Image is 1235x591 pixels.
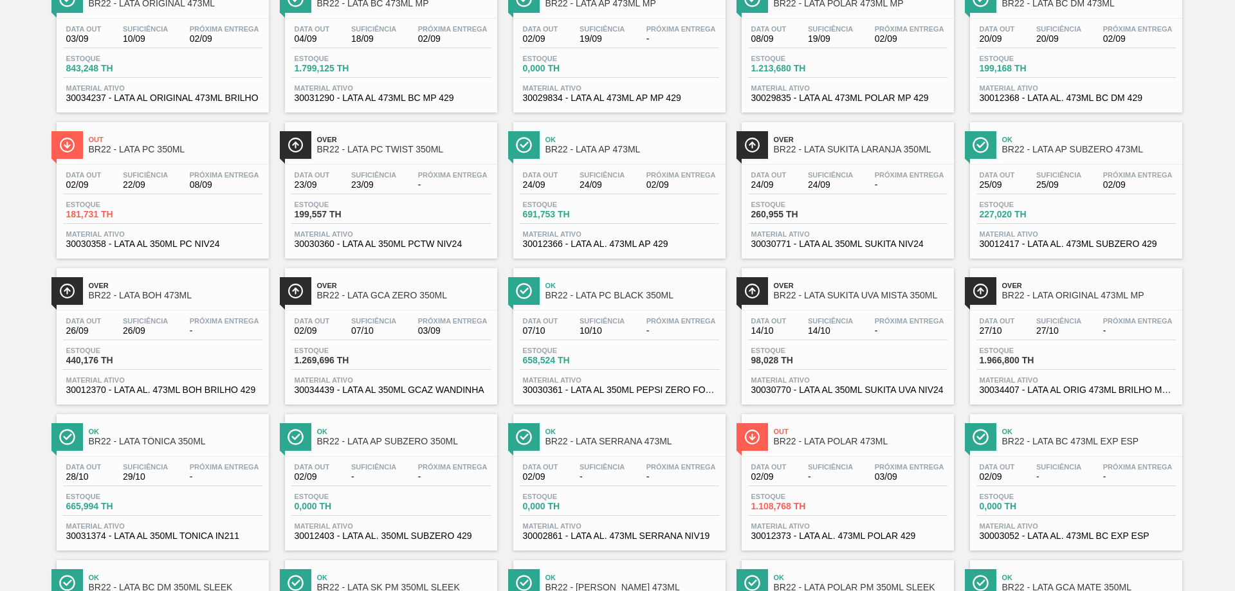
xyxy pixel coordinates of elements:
[774,136,947,143] span: Over
[66,210,156,219] span: 181,731 TH
[1103,34,1173,44] span: 02/09
[123,34,168,44] span: 10/09
[418,472,488,482] span: -
[751,64,841,73] span: 1.213,680 TH
[980,84,1173,92] span: Material ativo
[751,347,841,354] span: Estoque
[418,317,488,325] span: Próxima Entrega
[751,376,944,384] span: Material ativo
[808,326,853,336] span: 14/10
[123,317,168,325] span: Suficiência
[523,25,558,33] span: Data out
[580,34,625,44] span: 19/09
[295,201,385,208] span: Estoque
[875,317,944,325] span: Próxima Entrega
[418,34,488,44] span: 02/09
[1002,282,1176,289] span: Over
[317,437,491,446] span: BR22 - LATA AP SUBZERO 350ML
[351,171,396,179] span: Suficiência
[875,25,944,33] span: Próxima Entrega
[751,531,944,541] span: 30012373 - LATA AL. 473ML POLAR 429
[66,493,156,500] span: Estoque
[646,180,716,190] span: 02/09
[751,93,944,103] span: 30029835 - LATA AL 473ML POLAR MP 429
[774,428,947,435] span: Out
[545,136,719,143] span: Ok
[1036,34,1081,44] span: 20/09
[66,472,102,482] span: 28/10
[66,502,156,511] span: 665,994 TH
[295,239,488,249] span: 30030360 - LATA AL 350ML PCTW NIV24
[190,34,259,44] span: 02/09
[89,291,262,300] span: BR22 - LATA BOH 473ML
[1036,25,1081,33] span: Suficiência
[646,326,716,336] span: -
[523,84,716,92] span: Material ativo
[418,463,488,471] span: Próxima Entrega
[288,137,304,153] img: Ícone
[646,463,716,471] span: Próxima Entrega
[1002,428,1176,435] span: Ok
[295,472,330,482] span: 02/09
[1036,326,1081,336] span: 27/10
[66,463,102,471] span: Data out
[295,317,330,325] span: Data out
[980,171,1015,179] span: Data out
[545,428,719,435] span: Ok
[1103,25,1173,33] span: Próxima Entrega
[123,463,168,471] span: Suficiência
[89,428,262,435] span: Ok
[980,326,1015,336] span: 27/10
[523,356,613,365] span: 658,524 TH
[960,113,1189,259] a: ÍconeOkBR22 - LATA AP SUBZERO 473MLData out25/09Suficiência25/09Próxima Entrega02/09Estoque227,02...
[751,55,841,62] span: Estoque
[504,259,732,405] a: ÍconeOkBR22 - LATA PC BLACK 350MLData out07/10Suficiência10/10Próxima Entrega-Estoque658,524 THMa...
[351,472,396,482] span: -
[980,55,1070,62] span: Estoque
[123,326,168,336] span: 26/09
[89,136,262,143] span: Out
[351,463,396,471] span: Suficiência
[190,326,259,336] span: -
[751,171,787,179] span: Data out
[545,437,719,446] span: BR22 - LATA SERRANA 473ML
[1103,317,1173,325] span: Próxima Entrega
[1036,472,1081,482] span: -
[732,405,960,550] a: ÍconeOutBR22 - LATA POLAR 473MLData out02/09Suficiência-Próxima Entrega03/09Estoque1.108,768 THMa...
[295,385,488,395] span: 30034439 - LATA AL 350ML GCAZ WANDINHA
[980,493,1070,500] span: Estoque
[190,463,259,471] span: Próxima Entrega
[808,34,853,44] span: 19/09
[1002,145,1176,154] span: BR22 - LATA AP SUBZERO 473ML
[66,34,102,44] span: 03/09
[295,93,488,103] span: 30031290 - LATA AL 473ML BC MP 429
[751,502,841,511] span: 1.108,768 TH
[47,259,275,405] a: ÍconeOverBR22 - LATA BOH 473MLData out26/09Suficiência26/09Próxima Entrega-Estoque440,176 THMater...
[1103,472,1173,482] span: -
[732,259,960,405] a: ÍconeOverBR22 - LATA SUKITA UVA MISTA 350MLData out14/10Suficiência14/10Próxima Entrega-Estoque98...
[123,171,168,179] span: Suficiência
[960,259,1189,405] a: ÍconeOverBR22 - LATA ORIGINAL 473ML MPData out27/10Suficiência27/10Próxima Entrega-Estoque1.966,8...
[545,291,719,300] span: BR22 - LATA PC BLACK 350ML
[744,137,760,153] img: Ícone
[66,180,102,190] span: 02/09
[295,64,385,73] span: 1.799,125 TH
[646,317,716,325] span: Próxima Entrega
[1002,136,1176,143] span: Ok
[808,463,853,471] span: Suficiência
[295,210,385,219] span: 199,557 TH
[351,34,396,44] span: 18/09
[744,575,760,591] img: Ícone
[288,283,304,299] img: Ícone
[973,137,989,153] img: Ícone
[774,282,947,289] span: Over
[66,230,259,238] span: Material ativo
[808,25,853,33] span: Suficiência
[295,180,330,190] span: 23/09
[523,531,716,541] span: 30002861 - LATA AL. 473ML SERRANA NIV19
[317,291,491,300] span: BR22 - LATA GCA ZERO 350ML
[980,502,1070,511] span: 0,000 TH
[973,283,989,299] img: Ícone
[875,180,944,190] span: -
[317,574,491,581] span: Ok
